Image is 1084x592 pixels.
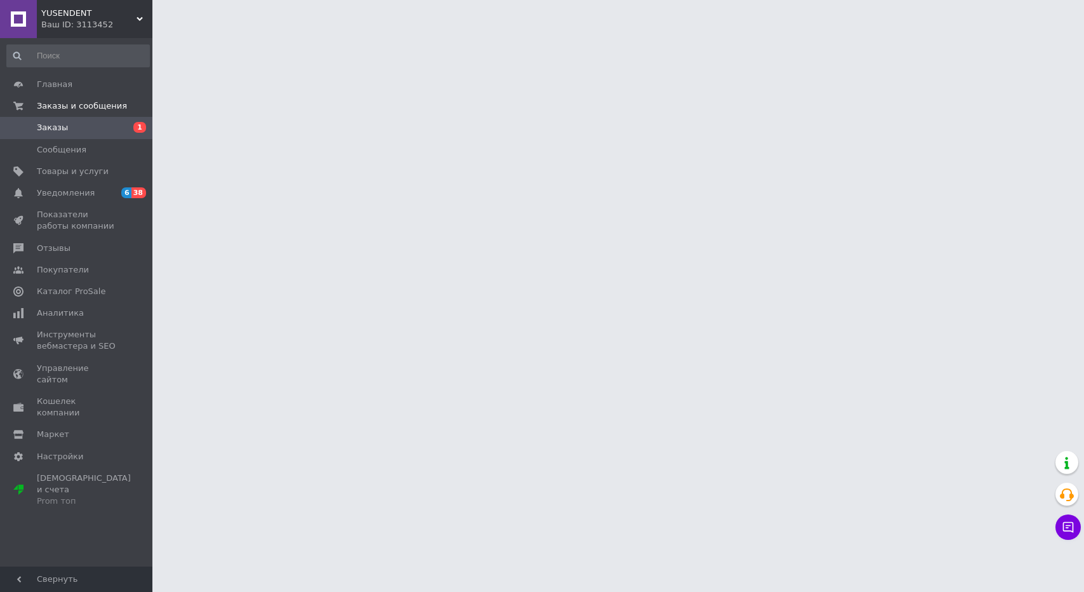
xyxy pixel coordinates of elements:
span: Показатели работы компании [37,209,117,232]
span: Заказы и сообщения [37,100,127,112]
span: YUSENDENT [41,8,137,19]
span: Товары и услуги [37,166,109,177]
input: Поиск [6,44,150,67]
span: Настройки [37,451,83,462]
span: Сообщения [37,144,86,156]
div: Ваш ID: 3113452 [41,19,152,30]
span: Отзывы [37,243,70,254]
span: Покупатели [37,264,89,276]
span: Главная [37,79,72,90]
span: Аналитика [37,307,84,319]
span: Маркет [37,429,69,440]
span: 6 [121,187,131,198]
span: [DEMOGRAPHIC_DATA] и счета [37,473,131,508]
span: Управление сайтом [37,363,117,386]
div: Prom топ [37,495,131,507]
span: Заказы [37,122,68,133]
span: 1 [133,122,146,133]
span: 38 [131,187,146,198]
span: Уведомления [37,187,95,199]
span: Инструменты вебмастера и SEO [37,329,117,352]
span: Кошелек компании [37,396,117,419]
span: Каталог ProSale [37,286,105,297]
button: Чат с покупателем [1055,515,1081,540]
